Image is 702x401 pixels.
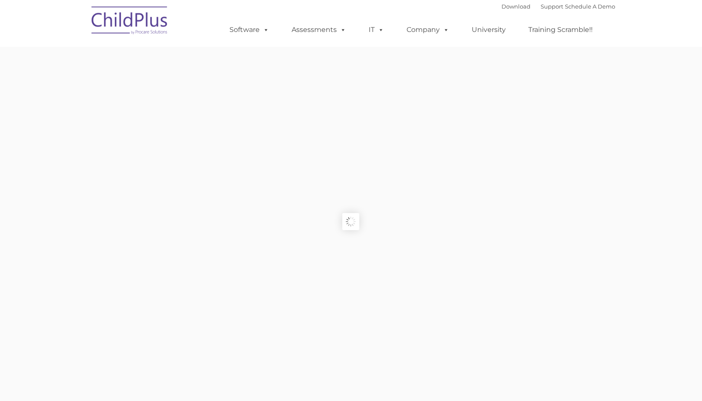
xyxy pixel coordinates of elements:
[283,21,355,38] a: Assessments
[87,0,172,43] img: ChildPlus by Procare Solutions
[501,3,615,10] font: |
[520,21,601,38] a: Training Scramble!!
[565,3,615,10] a: Schedule A Demo
[360,21,393,38] a: IT
[541,3,563,10] a: Support
[398,21,458,38] a: Company
[501,3,530,10] a: Download
[463,21,514,38] a: University
[221,21,278,38] a: Software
